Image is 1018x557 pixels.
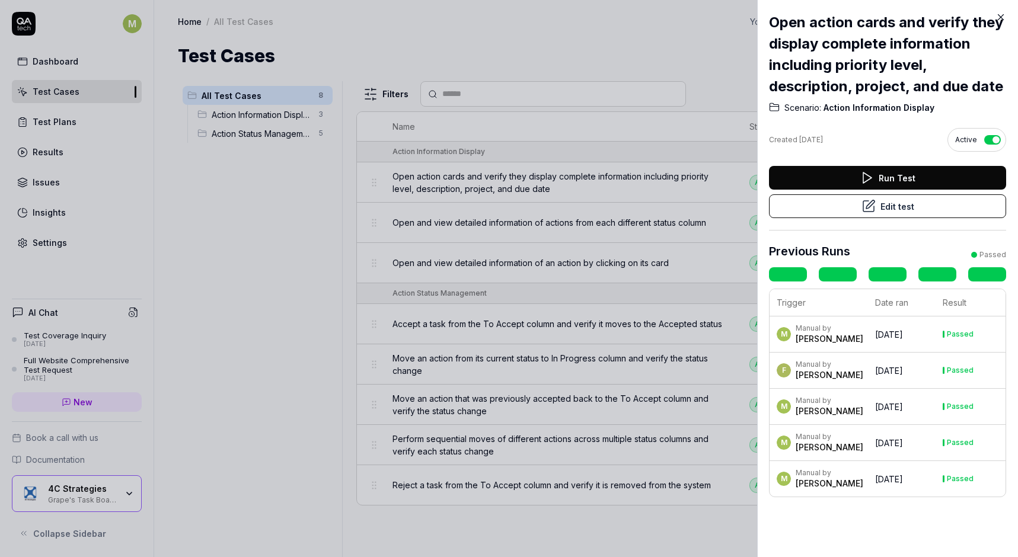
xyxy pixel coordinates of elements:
div: Created [769,135,823,145]
th: Date ran [868,289,936,316]
div: Passed [979,249,1006,260]
span: F [777,363,791,377]
div: Manual by [796,396,863,405]
div: [PERSON_NAME] [796,333,863,345]
span: M [777,436,791,450]
div: Passed [947,331,974,338]
span: M [777,472,791,486]
span: Action Information Display [821,102,934,114]
div: Manual by [796,360,863,369]
th: Result [936,289,1006,316]
time: [DATE] [875,438,903,448]
time: [DATE] [875,366,903,376]
time: [DATE] [875,329,903,340]
span: M [777,399,791,414]
span: Scenario: [784,102,821,114]
span: Active [955,135,977,145]
button: Edit test [769,194,1006,218]
div: Manual by [796,324,863,333]
span: M [777,327,791,341]
time: [DATE] [875,402,903,412]
button: Run Test [769,166,1006,190]
div: Passed [947,475,974,482]
th: Trigger [770,289,868,316]
div: Passed [947,367,974,374]
h2: Open action cards and verify they display complete information including priority level, descript... [769,12,1006,97]
div: [PERSON_NAME] [796,478,863,489]
div: Passed [947,403,974,410]
div: [PERSON_NAME] [796,405,863,417]
div: Manual by [796,432,863,441]
div: [PERSON_NAME] [796,441,863,453]
div: Manual by [796,468,863,478]
div: Passed [947,439,974,446]
h3: Previous Runs [769,242,850,260]
div: [PERSON_NAME] [796,369,863,381]
time: [DATE] [799,135,823,144]
time: [DATE] [875,474,903,484]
